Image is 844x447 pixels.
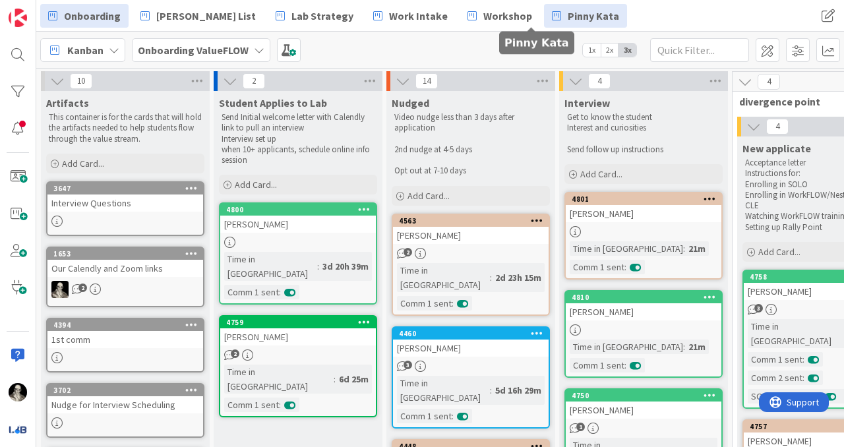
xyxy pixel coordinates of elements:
[567,112,720,123] p: Get to know the student
[220,316,376,328] div: 4759
[580,168,622,180] span: Add Card...
[224,252,317,281] div: Time in [GEOGRAPHIC_DATA]
[601,44,618,57] span: 2x
[47,384,203,413] div: 3702Nudge for Interview Scheduling
[618,44,636,57] span: 3x
[46,181,204,236] a: 3647Interview Questions
[415,73,438,89] span: 14
[566,303,721,320] div: [PERSON_NAME]
[683,241,685,256] span: :
[279,285,281,299] span: :
[490,270,492,285] span: :
[49,112,202,144] p: This container is for the cards that will hold the artifacts needed to help students flow through...
[393,227,549,244] div: [PERSON_NAME]
[683,340,685,354] span: :
[397,409,452,423] div: Comm 1 sent
[504,37,569,49] h5: Pinny Kata
[583,44,601,57] span: 1x
[570,241,683,256] div: Time in [GEOGRAPHIC_DATA]
[47,319,203,348] div: 43941st comm
[399,216,549,225] div: 4563
[334,372,336,386] span: :
[291,8,353,24] span: Lab Strategy
[588,73,611,89] span: 4
[243,73,265,89] span: 2
[220,328,376,345] div: [PERSON_NAME]
[394,165,547,176] p: Opt out at 7-10 days
[47,384,203,396] div: 3702
[133,4,264,28] a: [PERSON_NAME] List
[452,409,454,423] span: :
[397,296,452,311] div: Comm 1 sent
[570,260,624,274] div: Comm 1 sent
[566,193,721,205] div: 4801
[40,4,129,28] a: Onboarding
[365,4,456,28] a: Work Intake
[567,123,720,133] p: Interest and curiosities
[222,112,375,134] p: Send Initial welcome letter with Calendly link to pull an interview
[138,44,249,57] b: Onboarding ValueFLOW
[231,349,239,358] span: 2
[748,352,802,367] div: Comm 1 sent
[392,214,550,316] a: 4563[PERSON_NAME]Time in [GEOGRAPHIC_DATA]:2d 23h 15mComm 1 sent:
[754,304,763,313] span: 3
[397,376,490,405] div: Time in [GEOGRAPHIC_DATA]
[566,291,721,303] div: 4810
[220,204,376,233] div: 4800[PERSON_NAME]
[576,423,585,431] span: 1
[222,144,375,166] p: when 10+ applicants, schedule online info session
[570,340,683,354] div: Time in [GEOGRAPHIC_DATA]
[219,315,377,417] a: 4759[PERSON_NAME]Time in [GEOGRAPHIC_DATA]:6d 25mComm 1 sent:
[47,194,203,212] div: Interview Questions
[47,260,203,277] div: Our Calendly and Zoom links
[268,4,361,28] a: Lab Strategy
[53,249,203,258] div: 1653
[758,246,800,258] span: Add Card...
[47,183,203,212] div: 3647Interview Questions
[397,263,490,292] div: Time in [GEOGRAPHIC_DATA]
[404,361,412,369] span: 3
[564,96,610,109] span: Interview
[570,358,624,372] div: Comm 1 sent
[572,194,721,204] div: 4801
[336,372,372,386] div: 6d 25m
[226,205,376,214] div: 4800
[572,391,721,400] div: 4750
[566,390,721,402] div: 4750
[564,192,723,280] a: 4801[PERSON_NAME]Time in [GEOGRAPHIC_DATA]:21mComm 1 sent:
[624,358,626,372] span: :
[566,291,721,320] div: 4810[PERSON_NAME]
[46,383,204,438] a: 3702Nudge for Interview Scheduling
[9,9,27,27] img: Visit kanbanzone.com
[748,389,820,403] div: SOLO invite sent
[566,390,721,419] div: 4750[PERSON_NAME]
[393,215,549,227] div: 4563
[392,96,429,109] span: Nudged
[572,293,721,302] div: 4810
[78,283,87,292] span: 2
[393,215,549,244] div: 4563[PERSON_NAME]
[650,38,749,62] input: Quick Filter...
[544,4,627,28] a: Pinny Kata
[392,326,550,429] a: 4460[PERSON_NAME]Time in [GEOGRAPHIC_DATA]:5d 16h 29mComm 1 sent:
[393,328,549,357] div: 4460[PERSON_NAME]
[53,320,203,330] div: 4394
[224,285,279,299] div: Comm 1 sent
[46,96,89,109] span: Artifacts
[47,281,203,298] div: WS
[53,386,203,395] div: 3702
[220,316,376,345] div: 4759[PERSON_NAME]
[492,270,545,285] div: 2d 23h 15m
[393,340,549,357] div: [PERSON_NAME]
[566,193,721,222] div: 4801[PERSON_NAME]
[226,318,376,327] div: 4759
[394,112,547,134] p: Video nudge less than 3 days after application
[394,144,547,155] p: 2nd nudge at 4-5 days
[802,371,804,385] span: :
[67,42,104,58] span: Kanban
[452,296,454,311] span: :
[399,329,549,338] div: 4460
[224,398,279,412] div: Comm 1 sent
[235,179,277,191] span: Add Card...
[220,204,376,216] div: 4800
